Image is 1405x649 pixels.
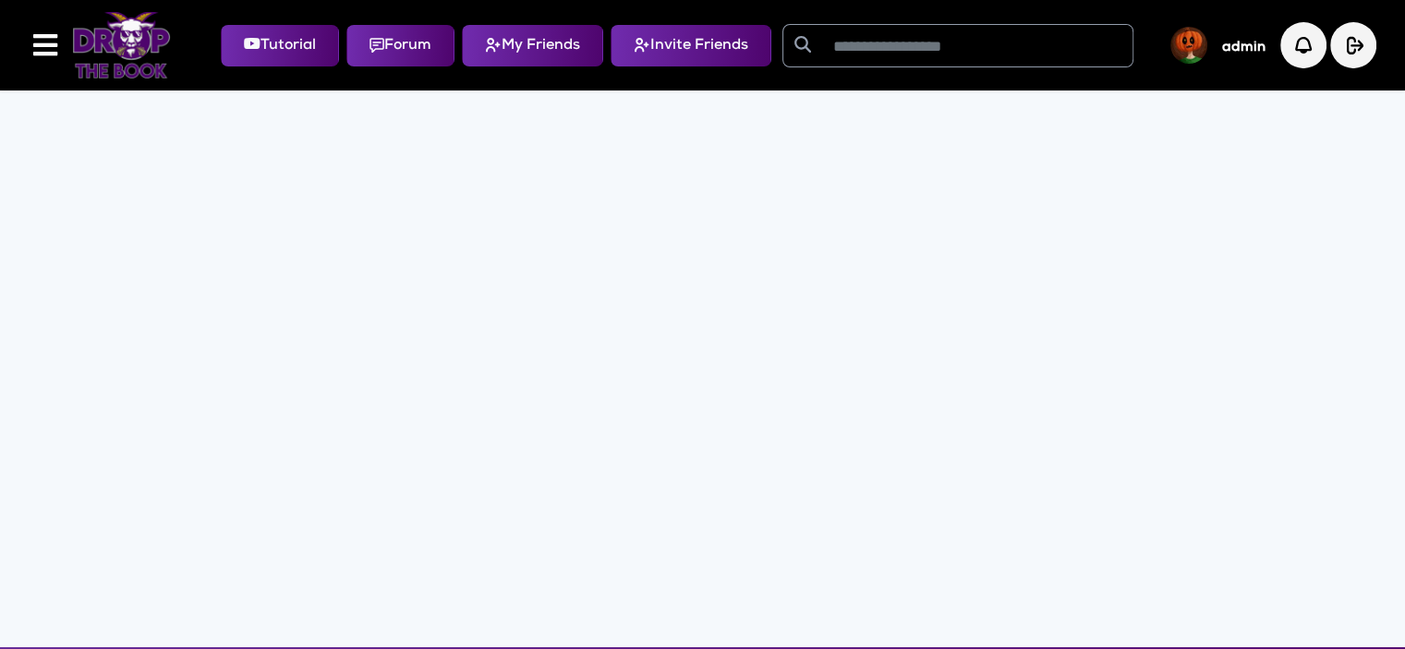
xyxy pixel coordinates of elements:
button: Invite Friends [611,25,771,66]
h5: admin [1222,40,1266,56]
button: Forum [346,25,454,66]
img: Logo [72,12,171,78]
button: Tutorial [221,25,339,66]
img: User [1170,27,1207,64]
img: Notification [1280,22,1326,68]
button: My Friends [462,25,603,66]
